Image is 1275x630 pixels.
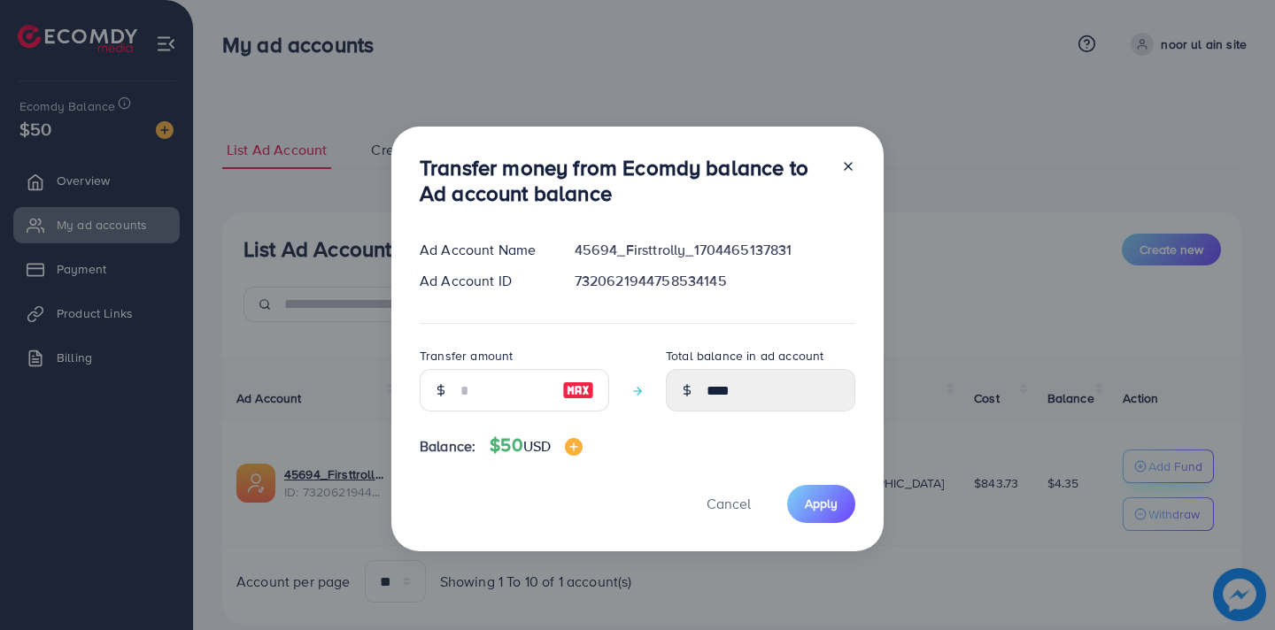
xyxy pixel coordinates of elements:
div: Ad Account Name [406,240,560,260]
h4: $50 [490,434,583,457]
h3: Transfer money from Ecomdy balance to Ad account balance [420,155,827,206]
label: Transfer amount [420,347,513,365]
span: Cancel [707,494,751,513]
img: image [562,380,594,401]
span: USD [523,436,551,456]
div: Ad Account ID [406,271,560,291]
span: Balance: [420,436,475,457]
span: Apply [805,495,838,512]
div: 45694_Firsttrolly_1704465137831 [560,240,869,260]
button: Cancel [684,485,773,523]
img: image [565,438,583,456]
button: Apply [787,485,855,523]
div: 7320621944758534145 [560,271,869,291]
label: Total balance in ad account [666,347,823,365]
